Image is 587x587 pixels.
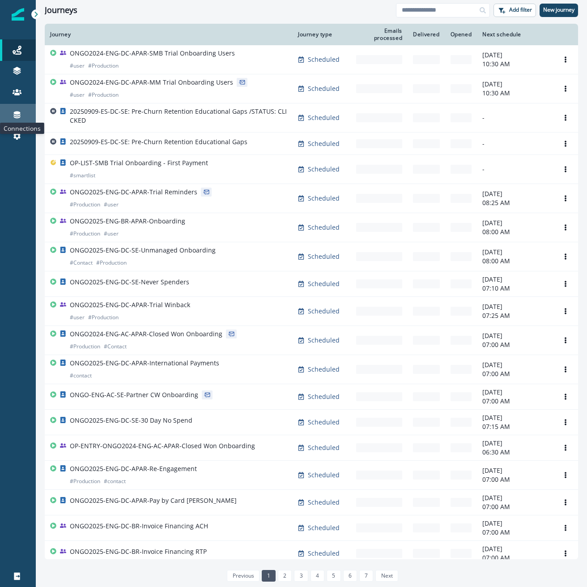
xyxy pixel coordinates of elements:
p: [DATE] [482,51,548,60]
p: ONGO2025-ENG-DC-SE-Never Spenders [70,278,189,287]
p: # Production [70,200,100,209]
a: ONGO2024-ENG-AC-APAR-Closed Won Onboarding#Production#ContactScheduled-[DATE]07:00 AMOptions [45,326,578,355]
div: Journey [50,31,287,38]
p: 07:00 AM [482,397,548,406]
p: 08:00 AM [482,227,548,236]
button: Options [558,547,573,560]
ul: Pagination [225,570,398,582]
p: [DATE] [482,493,548,502]
p: ONGO2025-ENG-BR-APAR-Onboarding [70,217,185,226]
p: [DATE] [482,439,548,448]
p: 20250909-ES-DC-SE: Pre-Churn Retention Educational Gaps /STATUS: CLICKED [70,107,287,125]
p: # contact [70,371,92,380]
p: 10:30 AM [482,60,548,69]
p: ONGO2025-ENG-DC-BR-Invoice Financing ACH [70,522,208,531]
button: Options [558,468,573,482]
p: [DATE] [482,388,548,397]
button: Options [558,496,573,509]
a: OP-LIST-SMB Trial Onboarding - First Payment#smartlistScheduled--Options [45,155,578,184]
a: ONGO2025-ENG-DC-SE-30 Day No SpendScheduled-[DATE]07:15 AMOptions [45,410,578,435]
p: OP-ENTRY-ONGO2024-ENG-AC-APAR-Closed Won Onboarding [70,441,255,450]
button: Options [558,390,573,403]
p: ONGO2024-ENG-DC-APAR-SMB Trial Onboarding Users [70,49,235,58]
p: Add filter [509,7,532,13]
div: Journey type [298,31,345,38]
p: # user [70,90,85,99]
a: Page 7 [359,570,373,582]
p: # Production [70,229,100,238]
a: Page 2 [278,570,292,582]
p: Scheduled [308,113,340,122]
p: # Production [70,477,100,486]
p: [DATE] [482,544,548,553]
a: ONGO2025-ENG-DC-BR-Invoice Financing ACHScheduled-[DATE]07:00 AMOptions [45,515,578,541]
p: 10:30 AM [482,89,548,98]
a: ONGO2025-ENG-DC-SE-Unmanaged Onboarding#Contact#ProductionScheduled-[DATE]08:00 AMOptions [45,242,578,271]
div: Emails processed [356,27,402,42]
p: Scheduled [308,139,340,148]
p: # Production [96,258,127,267]
button: New journey [540,4,578,17]
a: ONGO2025-ENG-DC-BR-Invoice Financing RTPScheduled-[DATE]07:00 AMOptions [45,541,578,566]
p: 06:30 AM [482,448,548,457]
a: ONGO2025-ENG-DC-APAR-Re-Engagement#Production#contactScheduled-[DATE]07:00 AMOptions [45,461,578,490]
button: Options [558,416,573,429]
p: Scheduled [308,336,340,345]
p: 07:00 AM [482,553,548,562]
p: 07:00 AM [482,502,548,511]
a: Page 6 [343,570,357,582]
p: # Production [70,342,100,351]
p: 20250909-ES-DC-SE: Pre-Churn Retention Educational Gaps [70,137,247,146]
h1: Journeys [45,5,77,15]
p: ONGO2025-ENG-DC-APAR-Pay by Card [PERSON_NAME] [70,496,237,505]
button: Options [558,250,573,263]
a: ONGO2025-ENG-DC-SE-Never SpendersScheduled-[DATE]07:10 AMOptions [45,271,578,297]
p: [DATE] [482,519,548,528]
p: Scheduled [308,84,340,93]
p: [DATE] [482,302,548,311]
p: ONGO2025-ENG-DC-APAR-Re-Engagement [70,464,197,473]
a: 20250909-ES-DC-SE: Pre-Churn Retention Educational Gaps /STATUS: CLICKEDScheduled--Options [45,103,578,133]
p: Scheduled [308,55,340,64]
p: Scheduled [308,252,340,261]
div: Opened [451,31,472,38]
p: [DATE] [482,189,548,198]
button: Options [558,82,573,95]
button: Options [558,192,573,205]
p: Scheduled [308,523,340,532]
p: [DATE] [482,413,548,422]
button: Add filter [493,4,536,17]
p: ONGO2025-ENG-DC-APAR-Trial Reminders [70,188,197,197]
a: ONGO-ENG-AC-SE-Partner CW OnboardingScheduled-[DATE]07:00 AMOptions [45,384,578,410]
p: Scheduled [308,549,340,558]
button: Options [558,363,573,376]
p: # Production [88,313,119,322]
p: Scheduled [308,471,340,480]
a: ONGO2024-ENG-DC-APAR-MM Trial Onboarding Users#user#ProductionScheduled-[DATE]10:30 AMOptions [45,74,578,103]
button: Options [558,521,573,535]
p: 07:00 AM [482,528,548,537]
p: ONGO2025-ENG-DC-APAR-International Payments [70,359,219,368]
button: Options [558,163,573,176]
p: ONGO2024-ENG-DC-APAR-MM Trial Onboarding Users [70,78,233,87]
p: # user [70,61,85,70]
a: Page 4 [311,570,324,582]
button: Options [558,53,573,66]
button: Options [558,221,573,234]
p: Scheduled [308,223,340,232]
a: OP-ENTRY-ONGO2024-ENG-AC-APAR-Closed Won OnboardingScheduled-[DATE]06:30 AMOptions [45,435,578,461]
p: # Production [88,61,119,70]
p: Scheduled [308,279,340,288]
button: Options [558,304,573,318]
a: ONGO2025-ENG-DC-APAR-International Payments#contactScheduled-[DATE]07:00 AMOptions [45,355,578,384]
button: Options [558,111,573,124]
p: 08:25 AM [482,198,548,207]
p: 07:00 AM [482,475,548,484]
div: Next schedule [482,31,548,38]
p: # user [70,313,85,322]
p: - [482,113,548,122]
p: Scheduled [308,365,340,374]
a: Page 3 [294,570,308,582]
p: ONGO2025-ENG-DC-APAR-Trial Winback [70,300,190,309]
p: # user [104,229,119,238]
